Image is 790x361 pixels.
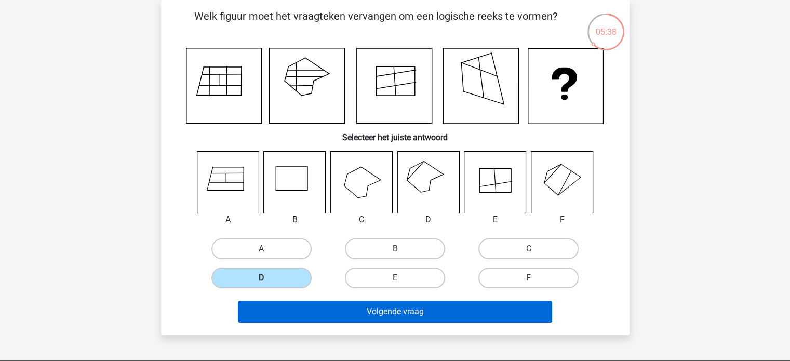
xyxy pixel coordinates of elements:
label: C [478,238,579,259]
label: B [345,238,445,259]
div: D [390,213,468,226]
div: B [256,213,334,226]
div: C [323,213,401,226]
button: Volgende vraag [238,301,552,323]
div: A [189,213,267,226]
label: D [211,268,312,288]
p: Welk figuur moet het vraagteken vervangen om een logische reeks te vormen? [178,8,574,39]
h6: Selecteer het juiste antwoord [178,124,613,142]
label: A [211,238,312,259]
div: E [456,213,534,226]
div: F [523,213,601,226]
div: 05:38 [586,12,625,38]
label: F [478,268,579,288]
label: E [345,268,445,288]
